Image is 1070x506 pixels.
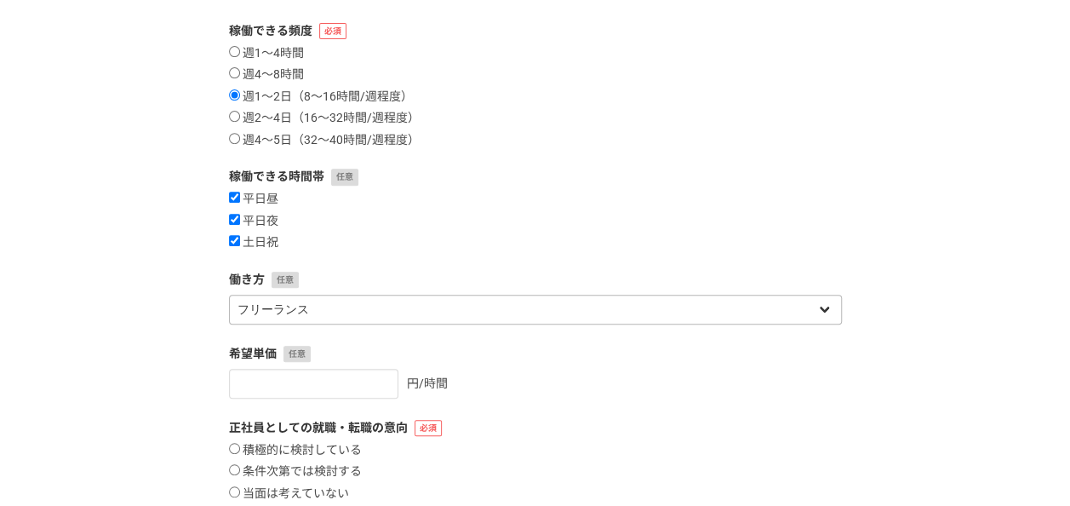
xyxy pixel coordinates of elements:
[229,235,278,250] label: 土日祝
[229,214,278,229] label: 平日夜
[229,46,304,61] label: 週1〜4時間
[229,192,240,203] input: 平日昼
[229,67,304,83] label: 週4〜8時間
[229,214,240,225] input: 平日夜
[229,89,413,105] label: 週1〜2日（8〜16時間/週程度）
[229,419,842,437] label: 正社員としての就職・転職の意向
[229,271,842,289] label: 働き方
[229,111,240,122] input: 週2〜4日（16〜32時間/週程度）
[229,67,240,78] input: 週4〜8時間
[229,46,240,57] input: 週1〜4時間
[229,443,362,458] label: 積極的に検討している
[229,464,362,480] label: 条件次第では検討する
[229,345,842,363] label: 希望単価
[229,89,240,101] input: 週1〜2日（8〜16時間/週程度）
[229,443,240,454] input: 積極的に検討している
[229,133,420,148] label: 週4〜5日（32〜40時間/週程度）
[229,486,240,497] input: 当面は考えていない
[229,192,278,207] label: 平日昼
[229,111,420,126] label: 週2〜4日（16〜32時間/週程度）
[407,377,448,390] span: 円/時間
[229,22,842,40] label: 稼働できる頻度
[229,235,240,246] input: 土日祝
[229,464,240,475] input: 条件次第では検討する
[229,133,240,144] input: 週4〜5日（32〜40時間/週程度）
[229,168,842,186] label: 稼働できる時間帯
[229,486,349,502] label: 当面は考えていない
